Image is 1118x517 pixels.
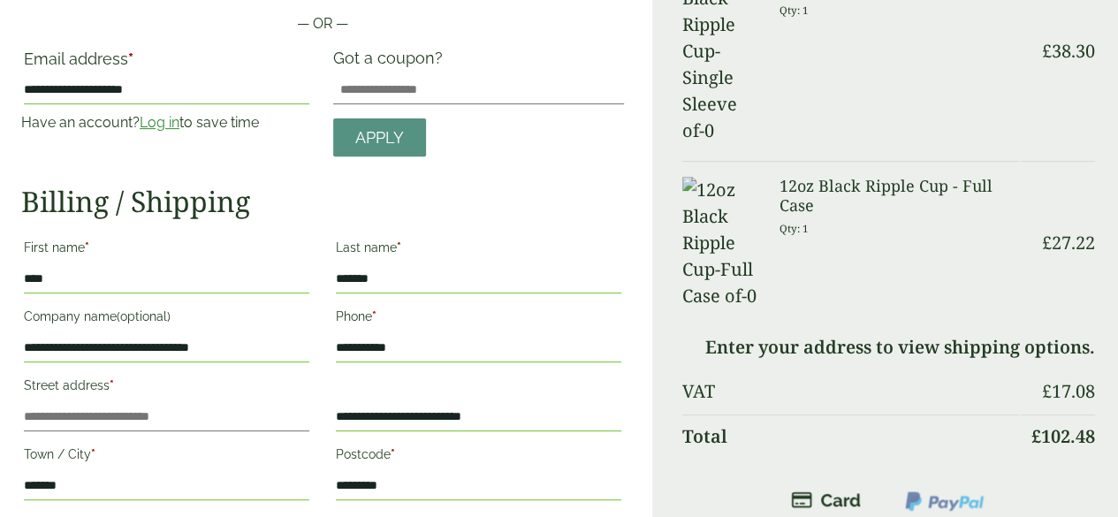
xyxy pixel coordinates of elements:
[21,185,624,218] h2: Billing / Shipping
[780,177,1019,215] h3: 12oz Black Ripple Cup - Full Case
[682,414,1019,458] th: Total
[397,240,401,255] abbr: required
[333,49,450,76] label: Got a coupon?
[1042,379,1052,403] span: £
[682,326,1095,369] td: Enter your address to view shipping options.
[24,442,309,472] label: Town / City
[1042,231,1095,255] bdi: 27.22
[128,49,133,68] abbr: required
[110,378,114,392] abbr: required
[780,4,809,17] small: Qty: 1
[682,370,1019,413] th: VAT
[21,13,624,34] p: — OR —
[903,490,985,513] img: ppcp-gateway.png
[24,235,309,265] label: First name
[391,447,395,461] abbr: required
[336,442,621,472] label: Postcode
[1031,424,1095,448] bdi: 102.48
[24,304,309,334] label: Company name
[336,304,621,334] label: Phone
[333,118,426,156] a: Apply
[791,490,861,511] img: stripe.png
[91,447,95,461] abbr: required
[372,309,376,323] abbr: required
[355,128,404,148] span: Apply
[140,114,179,131] a: Log in
[780,222,809,235] small: Qty: 1
[1042,39,1052,63] span: £
[1042,231,1052,255] span: £
[24,51,309,76] label: Email address
[1042,39,1095,63] bdi: 38.30
[1042,379,1095,403] bdi: 17.08
[682,177,758,309] img: 12oz Black Ripple Cup-Full Case of-0
[336,235,621,265] label: Last name
[24,373,309,403] label: Street address
[117,309,171,323] span: (optional)
[85,240,89,255] abbr: required
[1031,424,1041,448] span: £
[21,112,312,133] p: Have an account? to save time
